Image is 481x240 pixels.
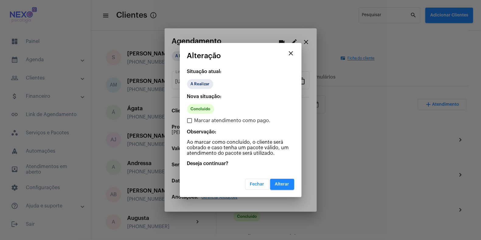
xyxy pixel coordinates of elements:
span: Alteração [187,52,221,60]
span: Marcar atendimento como pago. [194,117,271,124]
span: Fechar [250,182,264,186]
p: Deseja continuar? [187,161,294,166]
p: Ao marcar como concluído, o cliente será cobrado e caso tenha um pacote válido, um atendimento do... [187,139,294,156]
mat-chip: A Realizar [187,79,213,89]
mat-icon: close [288,50,295,57]
mat-chip: Concluído [187,104,214,114]
span: Alterar [275,182,289,186]
p: Nova situação: [187,94,294,99]
p: Situação atual: [187,69,294,74]
button: Alterar [270,179,294,190]
button: Fechar [245,179,269,190]
p: Observação: [187,129,294,135]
